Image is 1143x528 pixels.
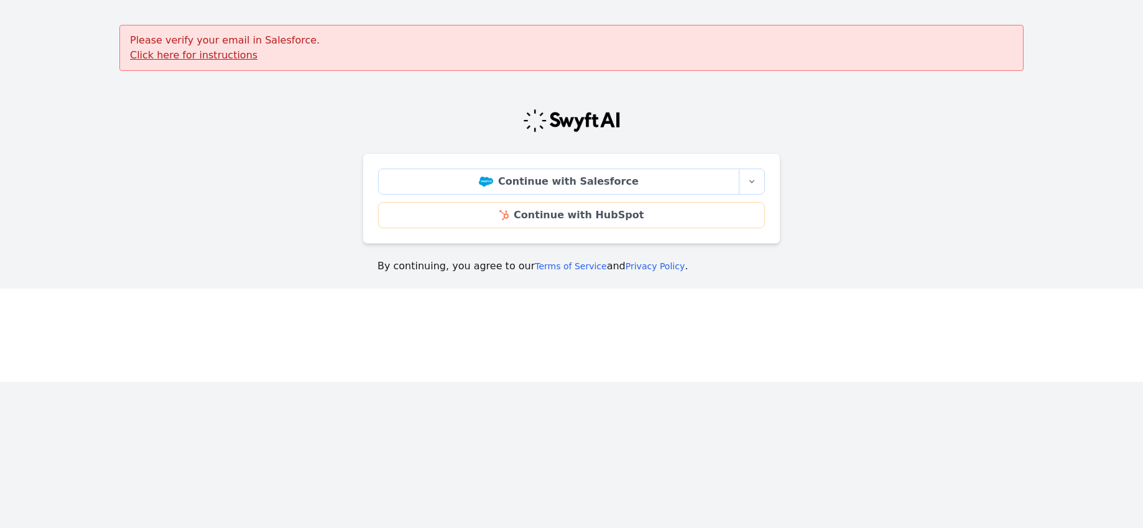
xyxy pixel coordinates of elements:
a: Terms of Service [535,261,606,271]
p: By continuing, you agree to our and . [377,259,766,274]
a: Continue with Salesforce [378,169,739,195]
div: Please verify your email in Salesforce. [119,25,1024,71]
img: Salesforce [479,177,493,187]
a: Continue with HubSpot [378,202,765,228]
a: Privacy Policy [626,261,685,271]
img: Swyft Logo [522,108,621,133]
a: Click here for instructions [130,49,257,61]
img: HubSpot [499,210,509,220]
